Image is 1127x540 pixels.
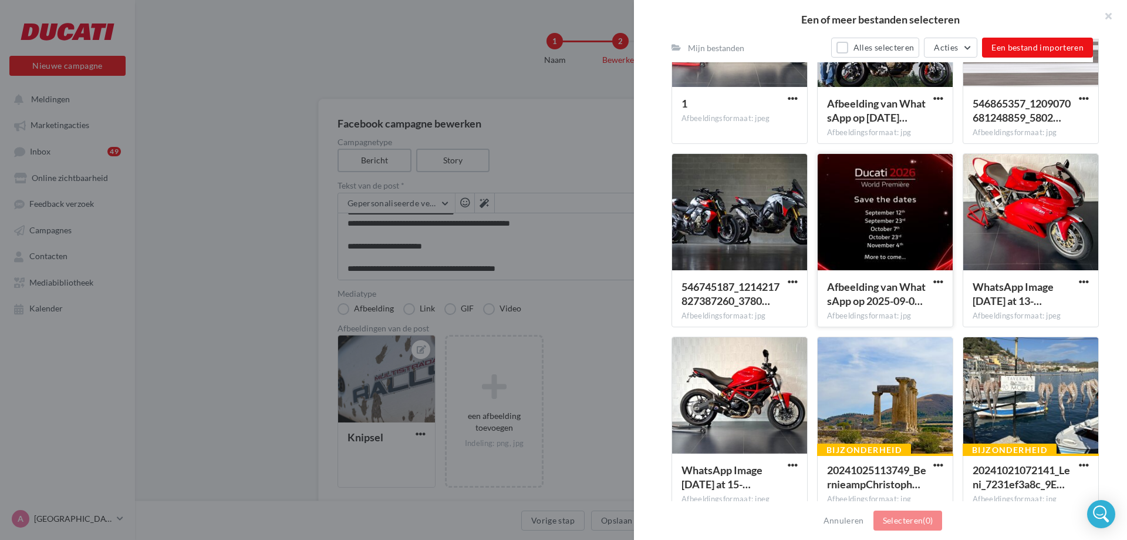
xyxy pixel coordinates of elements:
[827,280,926,307] span: Afbeelding van WhatsApp op 2025-09-09 om 17.47.19_e056e0ed
[827,311,943,321] div: Afbeeldingsformaat: jpg
[873,511,943,531] button: Selecteren(0)
[991,42,1084,52] span: Een bestand importeren
[827,464,926,491] span: 20241025113749_BernieampChristophe_48db5c6fc1_2EAD5A3699DE4575AED3A9A4EFB804D3_IMG_5248_1920x1440
[1087,500,1115,528] div: Open Intercom Messenger
[681,113,798,124] div: Afbeeldingsformaat: jpeg
[688,42,744,54] div: Mijn bestanden
[681,97,687,110] span: 1
[973,311,1089,321] div: Afbeeldingsformaat: jpeg
[963,444,1057,457] div: Bijzonderheid
[827,97,926,124] span: Afbeelding van WhatsApp op 2025-09-13 om 10.37.05_421d1f5b
[819,514,869,528] button: Annuleren
[681,464,762,491] span: WhatsApp Image 2025-08-20 at 15-43-19
[681,494,798,505] div: Afbeeldingsformaat: jpeg
[973,494,1089,505] div: Afbeeldingsformaat: jpg
[924,38,977,58] button: Acties
[827,128,943,138] div: Afbeeldingsformaat: jpg
[923,515,933,525] span: (0)
[681,311,798,321] div: Afbeeldingsformaat: jpg
[982,38,1093,58] button: Een bestand importeren
[817,444,911,457] div: Bijzonderheid
[827,494,943,505] div: Afbeeldingsformaat: jpg
[973,280,1054,307] span: WhatsApp Image 2025-08-29 at 13-28-24
[681,280,780,307] span: 546745187_1214217827387260_3780435637252289996_n
[653,14,1108,25] h2: Een of meer bestanden selecteren
[831,38,919,58] button: Alles selecteren
[934,42,958,52] span: Acties
[973,128,1089,138] div: Afbeeldingsformaat: jpg
[973,97,1071,124] span: 546865357_1209070681248859_580203281604967962_n
[973,464,1070,491] span: 20241021072141_Leni_7231ef3a8c_9EB60B6D75164808AE645672BA8CF88D_IMG_4526_2560x1440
